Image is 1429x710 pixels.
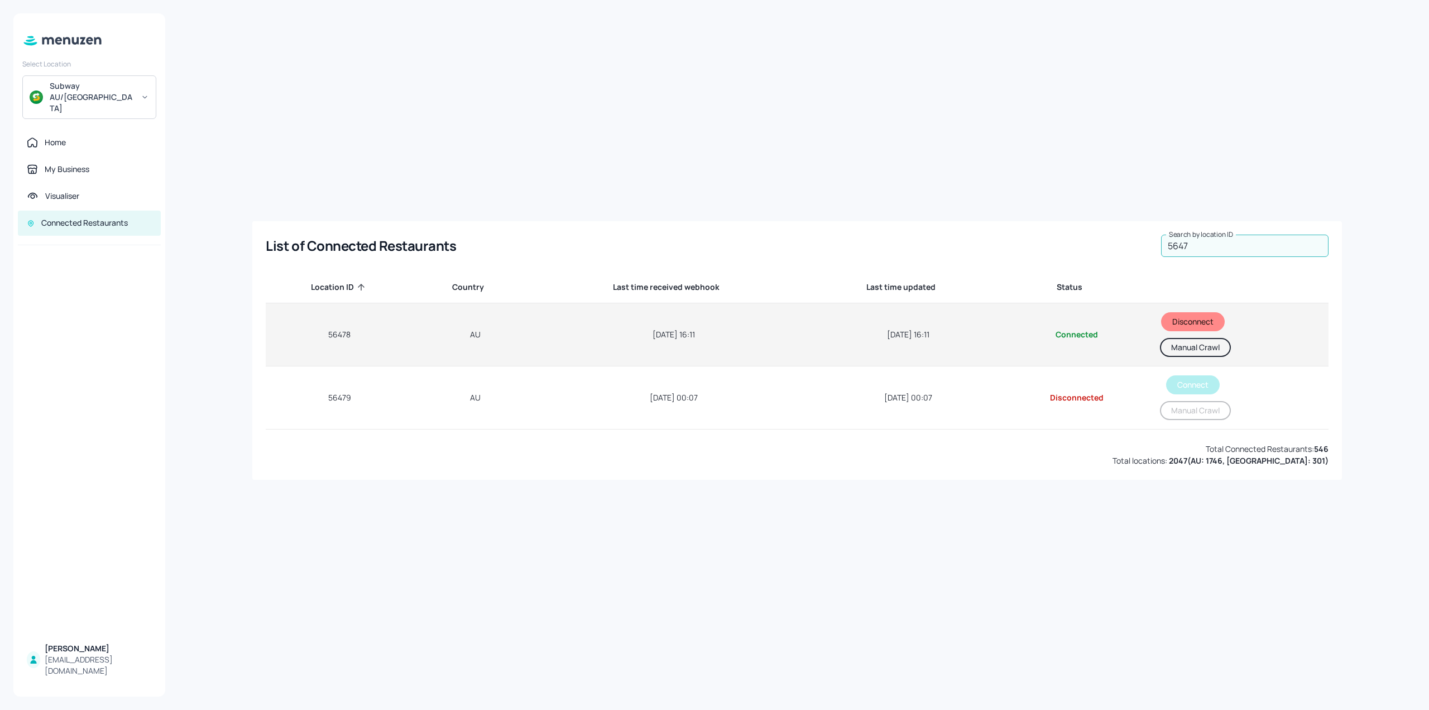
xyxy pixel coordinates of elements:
td: [DATE] 16:11 [538,303,809,366]
button: Manual Crawl [1160,401,1231,420]
div: Disconnected [1016,392,1138,403]
span: Location ID [311,280,368,294]
button: Manual Crawl [1160,338,1231,357]
b: 546 [1314,444,1329,454]
b: 2047 ( AU: 1746, [GEOGRAPHIC_DATA]: 301 ) [1169,455,1329,466]
div: My Business [45,164,89,175]
div: Total Connected Restaurants: [1206,443,1329,455]
label: Search by location ID [1169,230,1234,239]
td: 56478 [266,303,413,366]
td: [DATE] 00:07 [538,366,809,430]
div: Home [45,137,66,148]
td: [DATE] 16:11 [809,303,1007,366]
div: Total locations: [1112,455,1329,466]
img: avatar [30,90,43,104]
span: Status [1057,280,1097,294]
button: Disconnect [1161,312,1225,331]
span: Last time received webhook [613,280,734,294]
div: Subway AU/[GEOGRAPHIC_DATA] [50,80,134,114]
span: Last time updated [866,280,950,294]
div: [EMAIL_ADDRESS][DOMAIN_NAME] [45,654,152,676]
td: [DATE] 00:07 [809,366,1007,430]
div: Connected Restaurants [41,217,128,228]
div: List of Connected Restaurants [266,237,456,255]
button: Connect [1166,375,1220,394]
div: Connected [1016,329,1138,340]
span: Country [452,280,498,294]
td: AU [413,366,538,430]
td: 56479 [266,366,413,430]
td: AU [413,303,538,366]
div: Visualiser [45,190,79,202]
div: [PERSON_NAME] [45,643,152,654]
div: Select Location [22,59,156,69]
